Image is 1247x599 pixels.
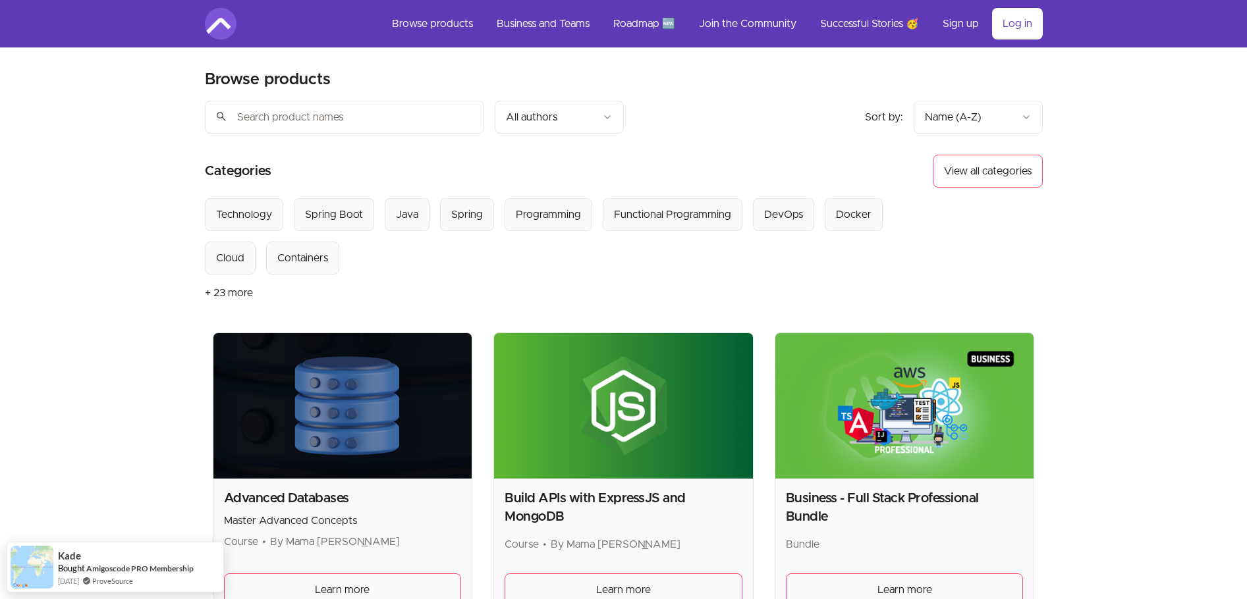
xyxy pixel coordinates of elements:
[205,69,331,90] h2: Browse products
[58,575,79,586] span: [DATE]
[224,489,462,508] h2: Advanced Databases
[914,101,1043,134] button: Product sort options
[205,8,236,39] img: Amigoscode logo
[505,539,539,550] span: Course
[205,274,253,311] button: + 23 more
[932,8,989,39] a: Sign up
[992,8,1043,39] a: Log in
[836,207,872,222] div: Docker
[865,112,903,122] span: Sort by:
[495,101,624,134] button: Filter by author
[305,207,363,222] div: Spring Boot
[486,8,600,39] a: Business and Teams
[11,546,53,588] img: provesource social proof notification image
[614,207,731,222] div: Functional Programming
[494,333,753,479] img: Product image for Build APIs with ExpressJS and MongoDB
[933,155,1043,188] button: View all categories
[551,539,680,550] span: By Mama [PERSON_NAME]
[58,563,85,573] span: Bought
[596,582,651,598] span: Learn more
[216,250,244,266] div: Cloud
[58,550,81,561] span: Kade
[543,539,547,550] span: •
[451,207,483,222] div: Spring
[877,582,932,598] span: Learn more
[764,207,803,222] div: DevOps
[381,8,484,39] a: Browse products
[205,101,484,134] input: Search product names
[381,8,1043,39] nav: Main
[215,107,227,126] span: search
[213,333,472,479] img: Product image for Advanced Databases
[786,489,1024,526] h2: Business - Full Stack Professional Bundle
[315,582,370,598] span: Learn more
[786,539,819,550] span: Bundle
[205,155,271,188] h2: Categories
[92,575,133,586] a: ProveSource
[277,250,328,266] div: Containers
[810,8,929,39] a: Successful Stories 🥳
[516,207,581,222] div: Programming
[270,536,400,547] span: By Mama [PERSON_NAME]
[224,513,462,529] p: Master Advanced Concepts
[505,489,742,526] h2: Build APIs with ExpressJS and MongoDB
[688,8,807,39] a: Join the Community
[262,536,266,547] span: •
[396,207,418,222] div: Java
[224,536,258,547] span: Course
[86,563,194,574] a: Amigoscode PRO Membership
[775,333,1034,479] img: Product image for Business - Full Stack Professional Bundle
[603,8,686,39] a: Roadmap 🆕
[216,207,272,222] div: Technology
